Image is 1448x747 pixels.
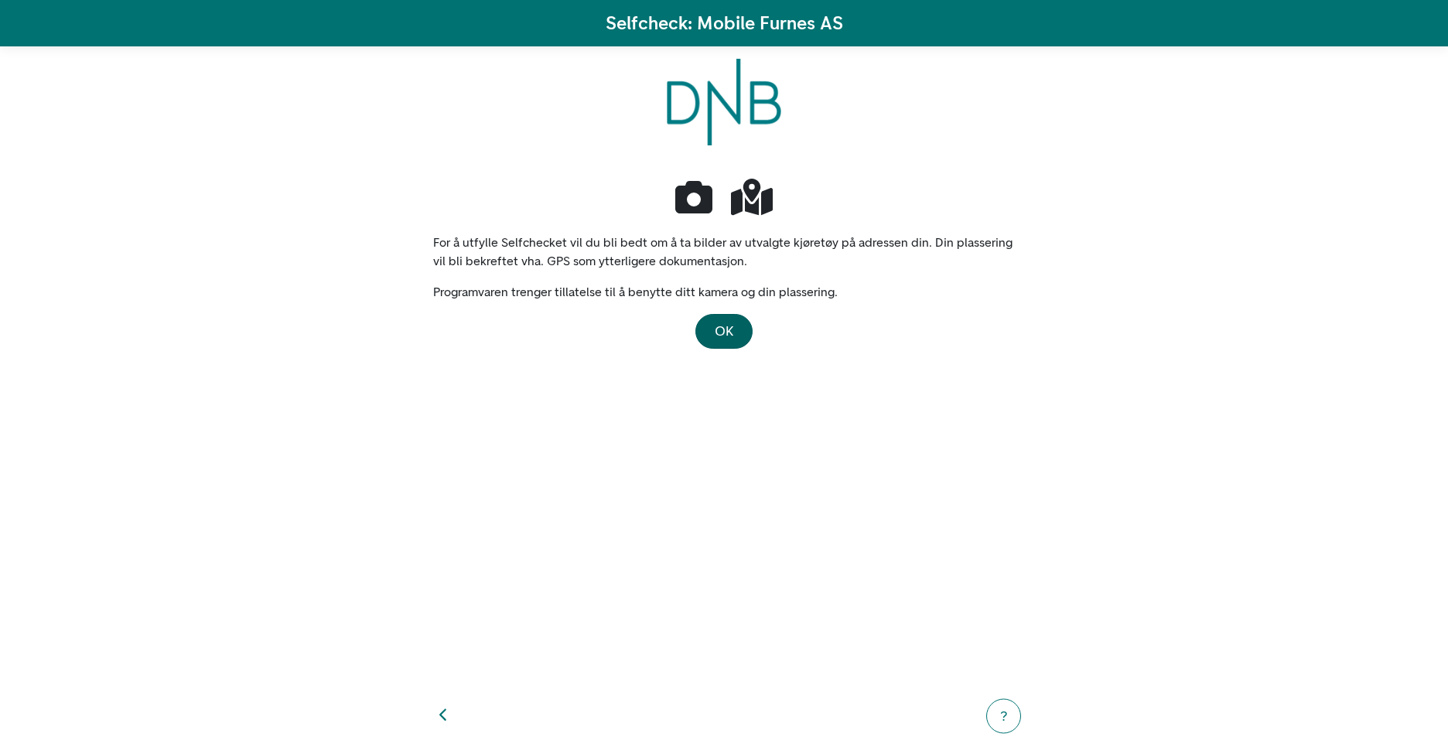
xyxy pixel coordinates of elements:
button: OK [695,314,753,349]
div: ? [996,706,1011,727]
button: ? [986,699,1021,734]
h1: Selfcheck: Mobile Furnes AS [606,12,843,35]
p: For å utfylle Selfchecket vil du bli bedt om å ta bilder av utvalgte kjøretøy på adressen din. Di... [433,234,1015,271]
p: Programvaren trenger tillatelse til å benytte ditt kamera og din plassering. [433,283,1015,302]
img: DNB [667,59,780,145]
span: OK [715,322,733,339]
